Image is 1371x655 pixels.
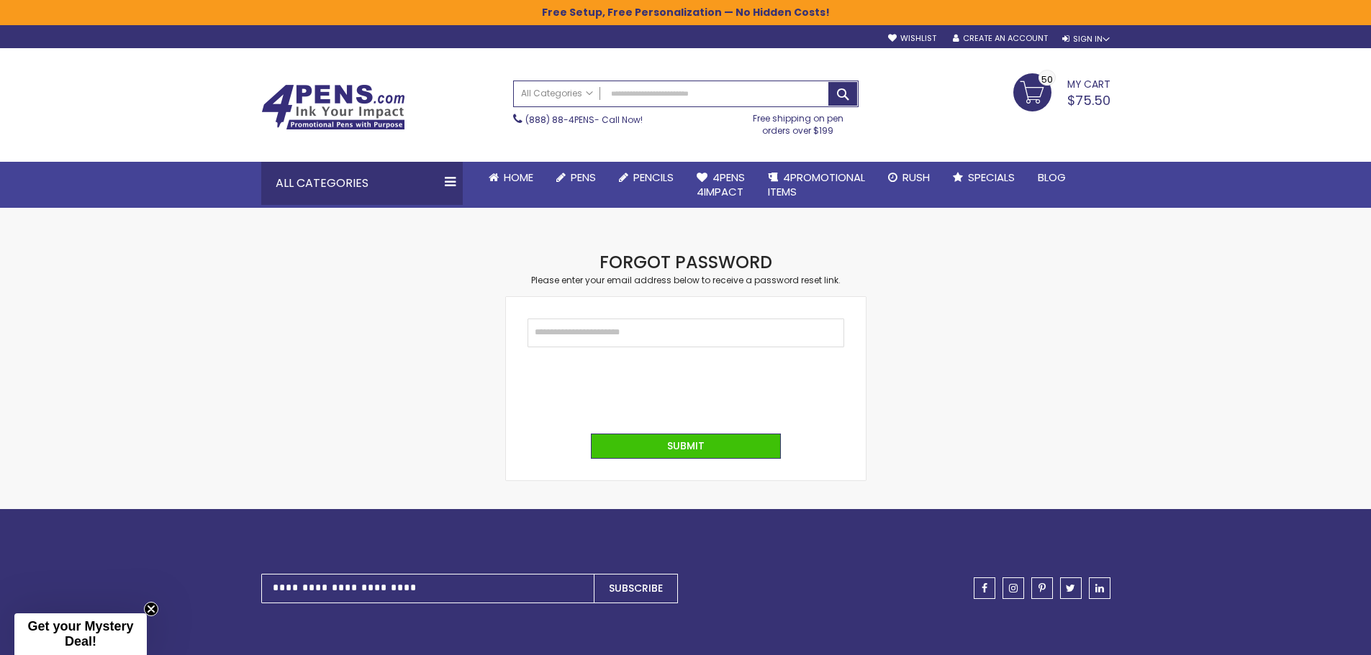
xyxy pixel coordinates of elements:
[525,114,643,126] span: - Call Now!
[685,162,756,209] a: 4Pens4impact
[1009,583,1018,593] span: instagram
[1026,162,1077,193] a: Blog
[521,88,593,99] span: All Categories
[506,275,866,286] div: Please enter your email address below to receive a password reset link.
[756,162,877,209] a: 4PROMOTIONALITEMS
[768,170,865,199] span: 4PROMOTIONAL ITEMS
[609,581,663,595] span: Subscribe
[607,162,685,193] a: Pencils
[667,439,705,453] span: Submit
[545,162,607,193] a: Pens
[14,613,147,655] div: Get your Mystery Deal!Close teaser
[504,170,533,185] span: Home
[1031,577,1053,599] a: pinterest
[888,33,936,44] a: Wishlist
[941,162,1026,193] a: Specials
[571,170,596,185] span: Pens
[1062,34,1110,45] div: Sign In
[1060,577,1082,599] a: twitter
[1039,583,1046,593] span: pinterest
[633,170,674,185] span: Pencils
[1067,91,1110,109] span: $75.50
[1095,583,1104,593] span: linkedin
[525,114,594,126] a: (888) 88-4PENS
[738,107,859,136] div: Free shipping on pen orders over $199
[1003,577,1024,599] a: instagram
[514,81,600,105] a: All Categories
[877,162,941,193] a: Rush
[953,33,1048,44] a: Create an Account
[697,170,745,199] span: 4Pens 4impact
[261,162,463,205] div: All Categories
[477,162,545,193] a: Home
[1013,73,1110,109] a: $75.50 50
[902,170,930,185] span: Rush
[591,434,781,459] button: Submit
[1041,73,1053,86] span: 50
[974,577,995,599] a: facebook
[1089,577,1110,599] a: linkedin
[982,583,987,593] span: facebook
[144,602,158,616] button: Close teaser
[261,84,405,130] img: 4Pens Custom Pens and Promotional Products
[1038,170,1066,185] span: Blog
[968,170,1015,185] span: Specials
[27,619,133,649] span: Get your Mystery Deal!
[599,250,772,274] strong: Forgot Password
[594,574,678,603] button: Subscribe
[1066,583,1075,593] span: twitter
